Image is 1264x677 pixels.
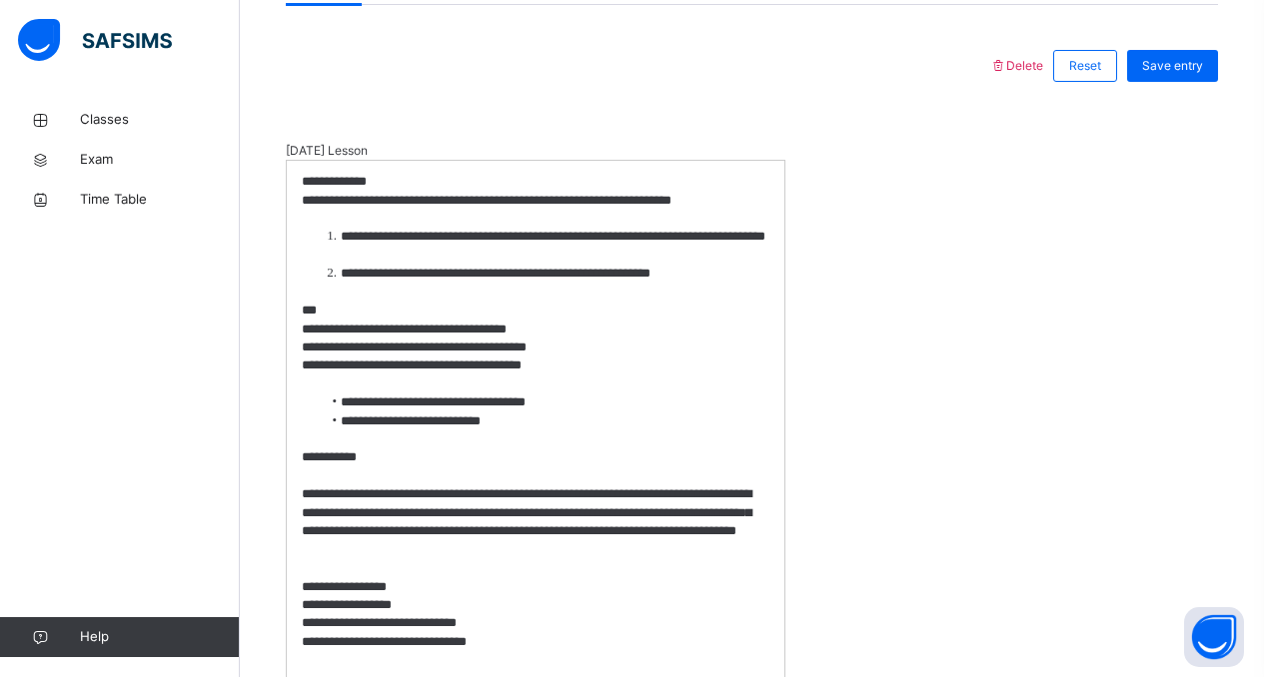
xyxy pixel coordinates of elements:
img: safsims [18,19,172,61]
span: Delete [989,58,1043,73]
span: Reset [1069,57,1101,75]
span: Save entry [1142,57,1203,75]
span: Classes [80,110,240,130]
button: Open asap [1184,607,1244,667]
span: Time Table [80,190,240,210]
span: [DATE] Lesson [286,142,785,160]
span: Help [80,627,239,647]
span: Exam [80,150,240,170]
